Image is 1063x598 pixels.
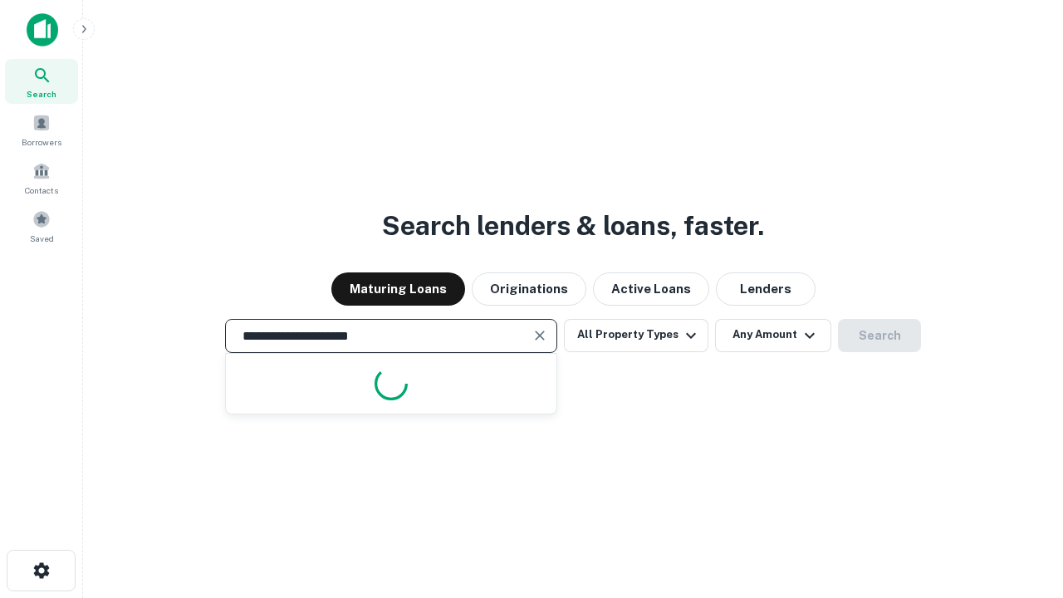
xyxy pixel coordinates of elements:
[564,319,708,352] button: All Property Types
[22,135,61,149] span: Borrowers
[5,155,78,200] a: Contacts
[25,184,58,197] span: Contacts
[331,272,465,306] button: Maturing Loans
[593,272,709,306] button: Active Loans
[30,232,54,245] span: Saved
[980,465,1063,545] iframe: Chat Widget
[27,13,58,47] img: capitalize-icon.png
[382,206,764,246] h3: Search lenders & loans, faster.
[716,272,816,306] button: Lenders
[5,107,78,152] a: Borrowers
[472,272,586,306] button: Originations
[5,59,78,104] a: Search
[5,203,78,248] a: Saved
[715,319,831,352] button: Any Amount
[27,87,56,100] span: Search
[528,324,551,347] button: Clear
